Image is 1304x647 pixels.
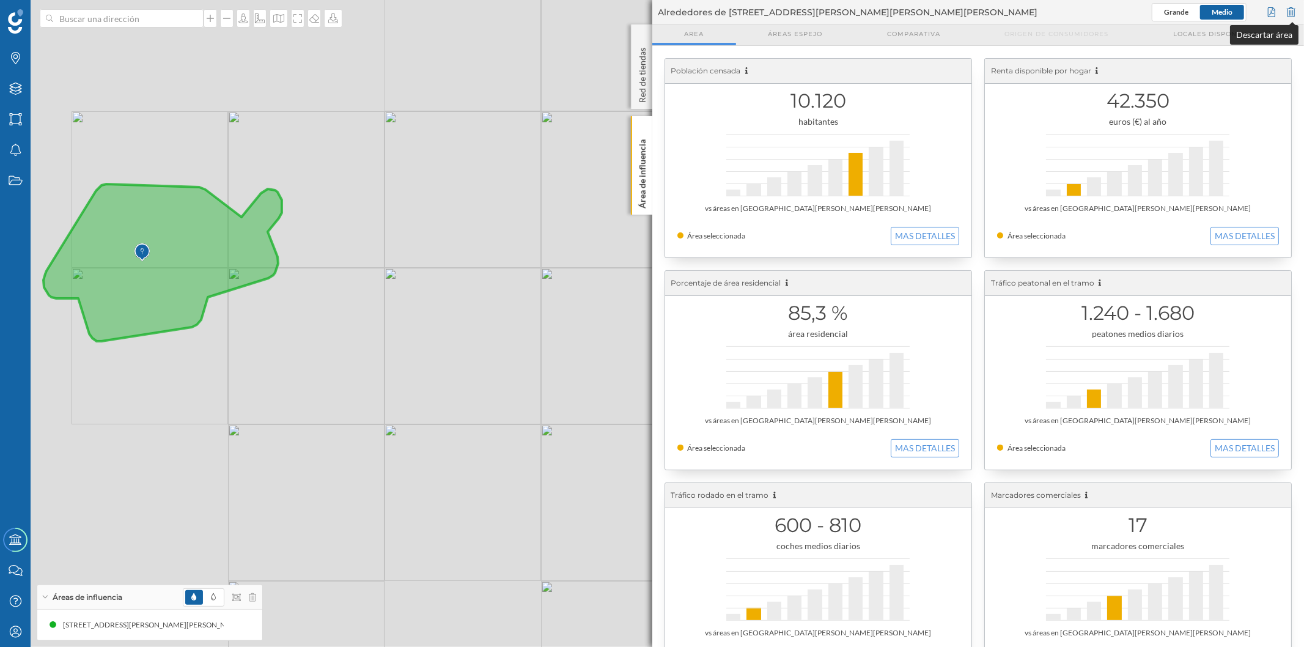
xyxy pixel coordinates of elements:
[1004,29,1108,39] span: Origen de consumidores
[1164,7,1188,17] span: Grande
[688,231,746,240] span: Área seleccionada
[677,415,959,427] div: vs áreas en [GEOGRAPHIC_DATA][PERSON_NAME][PERSON_NAME]
[1007,443,1066,453] span: Área seleccionada
[768,29,823,39] span: Áreas espejo
[997,328,1279,340] div: peatones medios diarios
[658,6,1038,18] span: Alrededores de [STREET_ADDRESS][PERSON_NAME][PERSON_NAME][PERSON_NAME]
[887,29,940,39] span: Comparativa
[688,443,746,453] span: Área seleccionada
[677,328,959,340] div: área residencial
[1210,227,1279,245] button: MAS DETALLES
[997,89,1279,113] h1: 42.350
[1007,231,1066,240] span: Área seleccionada
[997,116,1279,128] div: euros (€) al año
[677,116,959,128] div: habitantes
[677,301,959,325] h1: 85,3 %
[985,59,1291,84] div: Renta disponible por hogar
[665,271,971,296] div: Porcentaje de área residencial
[891,439,959,457] button: MAS DETALLES
[1230,25,1298,45] div: Descartar área
[985,483,1291,508] div: Marcadores comerciales
[677,514,959,537] h1: 600 - 810
[684,29,704,39] span: Area
[636,135,648,209] p: Área de influencia
[997,540,1279,552] div: marcadores comerciales
[53,592,122,603] span: Áreas de influencia
[997,202,1279,215] div: vs áreas en [GEOGRAPHIC_DATA][PERSON_NAME][PERSON_NAME]
[636,43,648,103] p: Red de tiendas
[677,540,959,552] div: coches medios diarios
[1212,7,1232,17] span: Medio
[1173,29,1258,39] span: Locales disponibles
[8,9,23,34] img: Geoblink Logo
[24,9,68,20] span: Soporte
[997,301,1279,325] h1: 1.240 - 1.680
[997,514,1279,537] h1: 17
[677,89,959,113] h1: 10.120
[677,202,959,215] div: vs áreas en [GEOGRAPHIC_DATA][PERSON_NAME][PERSON_NAME]
[997,415,1279,427] div: vs áreas en [GEOGRAPHIC_DATA][PERSON_NAME][PERSON_NAME]
[985,271,1291,296] div: Tráfico peatonal en el tramo
[665,483,971,508] div: Tráfico rodado en el tramo
[997,627,1279,639] div: vs áreas en [GEOGRAPHIC_DATA][PERSON_NAME][PERSON_NAME]
[1210,439,1279,457] button: MAS DETALLES
[134,240,150,265] img: Marker
[665,59,971,84] div: Población censada
[677,627,959,639] div: vs áreas en [GEOGRAPHIC_DATA][PERSON_NAME][PERSON_NAME]
[891,227,959,245] button: MAS DETALLES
